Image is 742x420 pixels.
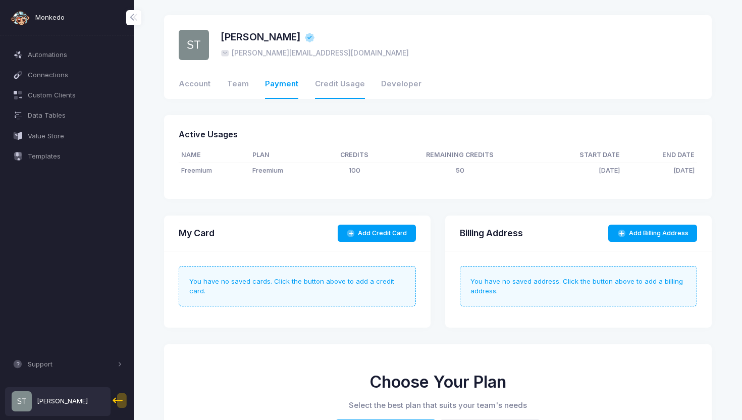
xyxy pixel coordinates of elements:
[5,387,111,416] a: [PERSON_NAME]
[5,107,129,125] a: Data Tables
[250,163,321,178] td: Freemium
[5,86,129,104] a: Custom Clients
[28,111,122,121] span: Data Tables
[28,359,115,370] span: Support
[28,16,49,24] div: v 4.0.25
[622,163,697,178] td: [DATE]
[179,163,250,178] td: Freemium
[322,163,388,178] td: 100
[5,45,129,64] a: Automations
[27,64,35,72] img: tab_domain_overview_orange.svg
[5,127,129,145] a: Value Store
[179,130,238,140] h4: Active Usages
[179,30,209,60] img: profile-picture
[250,148,321,163] th: Plan
[622,148,697,163] th: End Date
[532,148,622,163] th: Start Date
[38,65,90,71] div: Domain Overview
[112,65,170,71] div: Keywords by Traffic
[179,148,250,163] th: Name
[28,50,122,60] span: Automations
[12,391,32,411] img: profile
[221,30,300,44] span: [PERSON_NAME]
[265,70,298,99] a: Payment
[179,228,215,238] h3: My Card
[608,225,697,242] button: Add Billing Address
[221,48,409,59] span: [PERSON_NAME][EMAIL_ADDRESS][DOMAIN_NAME]
[532,163,622,178] td: [DATE]
[16,16,24,24] img: logo_orange.svg
[338,225,416,242] button: Add Credit Card
[28,90,122,100] span: Custom Clients
[460,228,523,238] h3: Billing Address
[192,372,684,392] h1: Choose Your Plan
[26,26,111,34] div: Domain: [DOMAIN_NAME]
[28,131,122,141] span: Value Store
[5,66,129,84] a: Connections
[227,70,249,99] a: Team
[28,151,122,162] span: Templates
[5,355,129,374] button: Support
[10,8,65,28] a: Monkedo
[322,148,388,163] th: Credits
[179,266,415,306] div: You have no saved cards. Click the button above to add a credit card.
[388,163,532,178] td: 50
[388,148,532,163] th: Remaining Credits
[37,396,88,406] span: [PERSON_NAME]
[192,400,684,411] div: Select the best plan that suits your team's needs
[460,266,697,306] div: You have no saved address. Click the button above to add a billing address.
[35,13,65,23] span: Monkedo
[100,64,109,72] img: tab_keywords_by_traffic_grey.svg
[315,70,365,99] a: Credit Usage
[28,70,122,80] span: Connections
[179,70,210,99] a: Account
[10,8,30,28] img: monkedo-logo-dark.png
[381,70,421,99] a: Developer
[5,147,129,165] a: Templates
[16,26,24,34] img: website_grey.svg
